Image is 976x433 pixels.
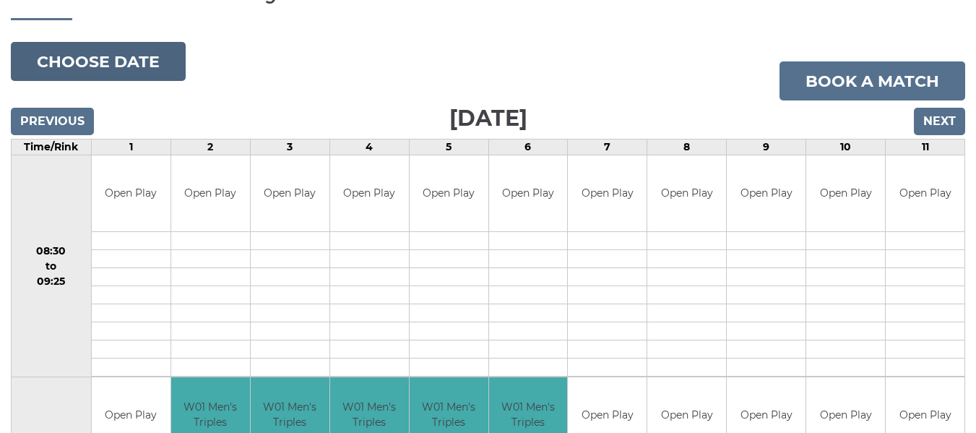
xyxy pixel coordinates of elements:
[329,140,409,155] td: 4
[886,140,965,155] td: 11
[727,155,806,231] td: Open Play
[647,140,727,155] td: 8
[12,140,92,155] td: Time/Rink
[647,155,726,231] td: Open Play
[171,155,250,231] td: Open Play
[409,140,488,155] td: 5
[886,155,964,231] td: Open Play
[330,155,409,231] td: Open Play
[914,108,965,135] input: Next
[410,155,488,231] td: Open Play
[170,140,250,155] td: 2
[727,140,806,155] td: 9
[779,61,965,100] a: Book a match
[488,140,568,155] td: 6
[91,140,170,155] td: 1
[12,155,92,377] td: 08:30 to 09:25
[806,140,886,155] td: 10
[11,108,94,135] input: Previous
[250,140,329,155] td: 3
[251,155,329,231] td: Open Play
[568,155,647,231] td: Open Play
[11,42,186,81] button: Choose date
[806,155,885,231] td: Open Play
[92,155,170,231] td: Open Play
[568,140,647,155] td: 7
[489,155,568,231] td: Open Play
